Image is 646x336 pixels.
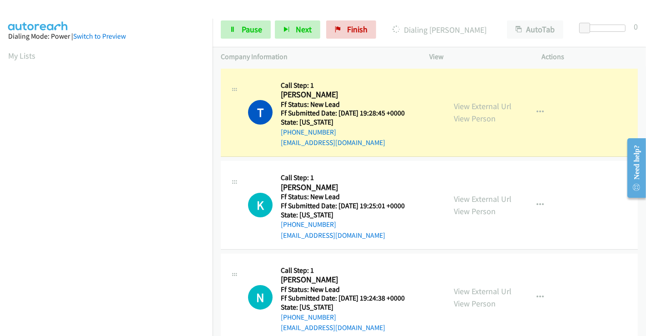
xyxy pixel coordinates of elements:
[281,109,416,118] h5: Ff Submitted Date: [DATE] 19:28:45 +0000
[281,81,416,90] h5: Call Step: 1
[281,285,416,294] h5: Ff Status: New Lead
[281,182,416,193] h2: [PERSON_NAME]
[281,118,416,127] h5: State: [US_STATE]
[281,173,416,182] h5: Call Step: 1
[248,285,273,310] div: The call is yet to be attempted
[221,20,271,39] a: Pause
[454,194,512,204] a: View External Url
[281,313,336,321] a: [PHONE_NUMBER]
[242,24,262,35] span: Pause
[454,286,512,296] a: View External Url
[73,32,126,40] a: Switch to Preview
[454,101,512,111] a: View External Url
[281,138,385,147] a: [EMAIL_ADDRESS][DOMAIN_NAME]
[281,192,416,201] h5: Ff Status: New Lead
[542,51,638,62] p: Actions
[454,206,496,216] a: View Person
[281,100,416,109] h5: Ff Status: New Lead
[620,132,646,204] iframe: Resource Center
[281,323,385,332] a: [EMAIL_ADDRESS][DOMAIN_NAME]
[8,50,35,61] a: My Lists
[275,20,320,39] button: Next
[248,285,273,310] h1: N
[248,193,273,217] h1: K
[281,294,416,303] h5: Ff Submitted Date: [DATE] 19:24:38 +0000
[281,211,416,220] h5: State: [US_STATE]
[507,20,563,39] button: AutoTab
[326,20,376,39] a: Finish
[281,90,416,100] h2: [PERSON_NAME]
[454,298,496,309] a: View Person
[281,128,336,136] a: [PHONE_NUMBER]
[454,113,496,124] a: View Person
[281,266,416,275] h5: Call Step: 1
[584,25,626,32] div: Delay between calls (in seconds)
[281,275,416,285] h2: [PERSON_NAME]
[347,24,368,35] span: Finish
[281,220,336,229] a: [PHONE_NUMBER]
[281,231,385,240] a: [EMAIL_ADDRESS][DOMAIN_NAME]
[248,193,273,217] div: The call is yet to be attempted
[281,303,416,312] h5: State: [US_STATE]
[281,201,416,211] h5: Ff Submitted Date: [DATE] 19:25:01 +0000
[429,51,526,62] p: View
[388,24,491,36] p: Dialing [PERSON_NAME]
[248,100,273,125] h1: T
[8,31,204,42] div: Dialing Mode: Power |
[221,51,413,62] p: Company Information
[296,24,312,35] span: Next
[634,20,638,33] div: 0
